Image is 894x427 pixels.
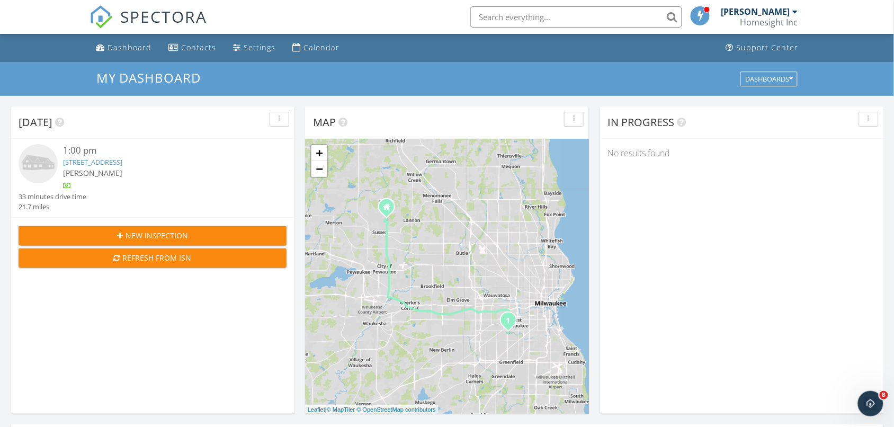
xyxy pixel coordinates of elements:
[508,320,515,326] div: 2457 S 59th St, West Allis, WI 53219
[120,5,207,28] span: SPECTORA
[108,42,151,52] div: Dashboard
[600,139,884,167] div: No results found
[63,144,264,157] div: 1:00 pm
[92,38,156,58] a: Dashboard
[63,157,122,167] a: [STREET_ADDRESS]
[357,406,436,413] a: © OpenStreetMap contributors
[858,391,883,416] iframe: Intercom live chat
[305,405,439,414] div: |
[63,168,122,178] span: [PERSON_NAME]
[387,207,393,213] div: N73W23332 Fontaine Cir, Sussex WI 53089
[288,38,344,58] a: Calendar
[470,6,682,28] input: Search everything...
[19,115,52,129] span: [DATE]
[126,230,188,241] span: New Inspection
[229,38,280,58] a: Settings
[740,72,798,86] button: Dashboards
[311,161,327,177] a: Zoom out
[736,42,798,52] div: Support Center
[721,6,790,17] div: [PERSON_NAME]
[721,38,802,58] a: Support Center
[96,69,201,86] span: My Dashboard
[244,42,275,52] div: Settings
[19,192,86,202] div: 33 minutes drive time
[19,226,287,245] button: New Inspection
[19,144,287,212] a: 1:00 pm [STREET_ADDRESS] [PERSON_NAME] 33 minutes drive time 21.7 miles
[311,145,327,161] a: Zoom in
[19,144,58,183] img: house-placeholder-square-ca63347ab8c70e15b013bc22427d3df0f7f082c62ce06d78aee8ec4e70df452f.jpg
[308,406,325,413] a: Leaflet
[506,317,511,325] i: 1
[27,252,278,263] div: Refresh from ISN
[19,248,287,268] button: Refresh from ISN
[740,17,798,28] div: Homesight Inc
[313,115,336,129] span: Map
[608,115,675,129] span: In Progress
[303,42,339,52] div: Calendar
[90,5,113,29] img: The Best Home Inspection Software - Spectora
[19,202,86,212] div: 21.7 miles
[90,14,207,37] a: SPECTORA
[327,406,355,413] a: © MapTiler
[880,391,888,399] span: 8
[181,42,216,52] div: Contacts
[745,75,793,83] div: Dashboards
[164,38,220,58] a: Contacts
